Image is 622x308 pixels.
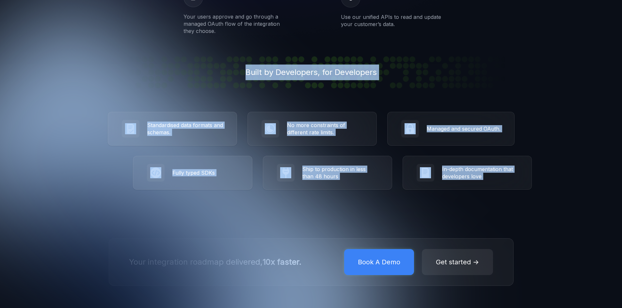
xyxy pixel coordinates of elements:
div: No more constraints of different rate limits. [287,122,363,136]
div: Built by Developers, for Developers [116,56,507,88]
div: Your users approve and go through a managed OAuth flow of the integration they choose. [183,13,292,35]
img: icon [265,123,276,134]
div: Managed and secured OAuth. [427,125,501,132]
button: Get started → [422,249,493,275]
div: Ship to production in less than 48 hours [302,166,378,180]
div: In-depth documentation that developers love [442,166,518,180]
div: Fully typed SDKs [172,169,238,176]
button: Book A Demo [344,249,414,275]
img: icon [420,167,431,178]
img: icon [280,167,291,178]
div: Standardised data formats and schemas. [147,122,223,136]
img: icon [150,167,161,178]
img: icon [125,123,136,134]
img: icon [405,123,416,134]
div: Use our unified APIs to read and update your customer’s data. [341,13,449,28]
